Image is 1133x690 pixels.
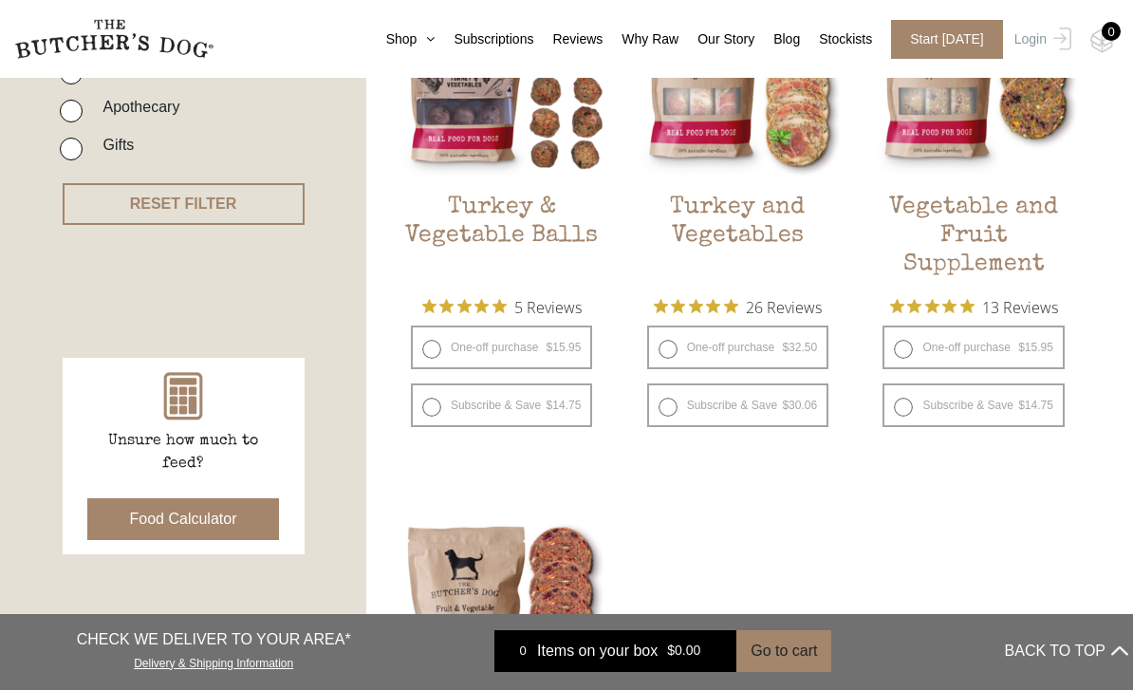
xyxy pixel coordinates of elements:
[1005,628,1128,674] button: BACK TO TOP
[547,399,582,412] bdi: 14.75
[872,20,1010,59] a: Start [DATE]
[882,383,1064,427] label: Subscribe & Save
[134,652,293,670] a: Delivery & Shipping Information
[678,29,754,49] a: Our Story
[537,640,658,662] span: Items on your box
[547,341,582,354] bdi: 15.95
[93,94,179,120] label: Apothecary
[1010,20,1071,59] a: Login
[547,341,553,354] span: $
[891,20,1003,59] span: Start [DATE]
[982,292,1058,321] span: 13 Reviews
[782,399,789,412] span: $
[1018,399,1053,412] bdi: 14.75
[782,341,817,354] bdi: 32.50
[654,292,822,321] button: Rated 4.9 out of 5 stars from 26 reviews. Jump to reviews.
[736,630,831,672] button: Go to cart
[746,292,822,321] span: 26 Reviews
[63,183,305,225] button: RESET FILTER
[868,194,1078,283] h2: Vegetable and Fruit Supplement
[435,29,533,49] a: Subscriptions
[882,326,1064,369] label: One-off purchase
[367,29,436,49] a: Shop
[88,430,278,476] p: Unsure how much to feed?
[890,292,1058,321] button: Rated 4.9 out of 5 stars from 13 reviews. Jump to reviews.
[1018,341,1053,354] bdi: 15.95
[667,643,700,659] bdi: 0.00
[533,29,603,49] a: Reviews
[397,194,606,283] h2: Turkey & Vegetable Balls
[603,29,678,49] a: Why Raw
[422,292,582,321] button: Rated 5 out of 5 stars from 5 reviews. Jump to reviews.
[547,399,553,412] span: $
[754,29,800,49] a: Blog
[509,642,537,661] div: 0
[514,292,582,321] span: 5 Reviews
[647,326,828,369] label: One-off purchase
[1090,28,1114,53] img: TBD_Cart-Empty.png
[1018,399,1025,412] span: $
[1102,22,1121,41] div: 0
[633,194,843,283] h2: Turkey and Vegetables
[93,132,134,158] label: Gifts
[800,29,872,49] a: Stockists
[411,326,592,369] label: One-off purchase
[667,643,675,659] span: $
[494,630,736,672] a: 0 Items on your box $0.00
[647,383,828,427] label: Subscribe & Save
[1018,341,1025,354] span: $
[87,498,280,540] button: Food Calculator
[411,383,592,427] label: Subscribe & Save
[782,341,789,354] span: $
[77,628,351,651] p: CHECK WE DELIVER TO YOUR AREA*
[782,399,817,412] bdi: 30.06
